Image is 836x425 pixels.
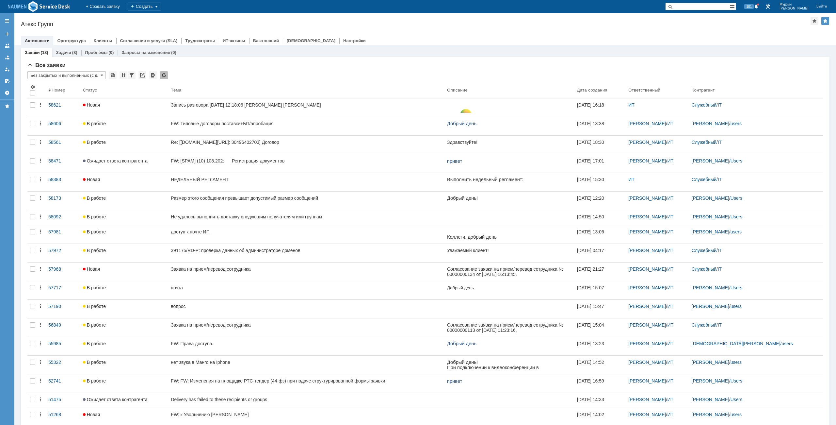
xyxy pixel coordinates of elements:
a: Re: [[DOMAIN_NAME][URL]: 30496402703] Договор [168,136,444,154]
a: В работе [80,374,169,393]
div: 51268 [48,412,78,417]
a: Создать заявку [2,29,12,39]
span: Мурзин [780,3,809,7]
th: Ответственный [626,82,689,98]
a: [PERSON_NAME] [692,412,729,417]
a: IT [718,266,722,272]
a: 58621 [46,98,80,117]
a: FW: Типовые договоры поставки+БП/апробация [168,117,444,135]
a: [PERSON_NAME] [692,397,729,402]
a: В работе [80,356,169,374]
a: ИТ [628,102,635,108]
div: Изменить домашнюю страницу [821,17,829,25]
a: Ожидает ответа контрагента [80,154,169,173]
a: FW: [SPAM] (10) 108.202: Регистрация документов [168,154,444,173]
a: [PERSON_NAME] [628,285,666,290]
a: Служебный [692,248,716,253]
div: Сохранить вид [109,71,117,79]
a: Users [731,214,743,219]
span: Ожидает ответа контрагента [83,397,148,402]
span: Ios [97,21,104,26]
a: Перейти в интерфейс администратора [764,3,772,10]
a: Трудозатраты [185,38,215,43]
th: Статус [80,82,169,98]
div: 57190 [48,304,78,309]
a: [DOMAIN_NAME] [41,54,83,60]
a: [PERSON_NAME] [628,248,666,253]
a: [PERSON_NAME] [628,322,666,328]
a: Активности [25,38,49,43]
span: - Базы устарели. Срок действия лицензии истек или скоро истечет [10,36,166,42]
a: [EMAIL_ADDRESS][DOMAIN_NAME] [3,294,84,299]
a: [DATE] 15:30 [574,173,626,191]
span: - Не включена защита. Уровень постоянной защиты отличается от уровня, установленного администратором [10,57,184,68]
a: Размер этого сообщения превышает допустимый размер сообщений [168,192,444,210]
a: Проблемы [85,50,108,55]
a: [PERSON_NAME] [692,195,729,201]
a: В работе [80,117,169,135]
a: В работе [80,210,169,225]
a: [DATE] 04:17 [574,244,626,262]
a: 57717 [46,281,80,299]
a: IT [718,102,722,108]
span: В работе [83,229,106,234]
div: 58092 [48,214,78,219]
a: users [731,412,742,417]
a: [EMAIL_ADDRESS][DOMAIN_NAME] [3,279,84,284]
a: 391175/RD-P: проверка данных об администраторе доменов [168,244,444,262]
a: 56849 [46,318,80,337]
div: [DATE] 14:33 [577,397,604,402]
div: FW: Права доступа. [171,341,442,346]
span: Z:\Отдел продаж\Ценообразование [17,31,96,37]
div: (18) [40,50,48,55]
a: Запись разговора [DATE] 12:18:06 [PERSON_NAME] [PERSON_NAME] [168,98,444,117]
a: ИТ [667,229,673,234]
th: Контрагент [689,82,823,98]
a: [EMAIL_ADDRESS][DOMAIN_NAME] [3,252,84,258]
a: [DATE] 14:50 [574,210,626,225]
a: Новая [80,98,169,117]
th: Номер [46,82,80,98]
a: [PERSON_NAME] [692,121,729,126]
div: 58606 [48,121,78,126]
span: . [37,58,38,63]
a: [PERSON_NAME] [692,214,729,219]
div: 58173 [48,195,78,201]
a: users [731,360,742,365]
a: [DATE] 14:33 [574,393,626,408]
a: Не удалось выполнить доставку следующим получателям или группам [168,210,444,225]
a: 58173 [46,192,80,210]
span: - Не включена защита. Не запущена программа защиты. Уровень постоянной защиты отличается от уровн... [10,44,183,54]
span: В работе [83,341,106,346]
span: Новая [83,177,100,182]
div: вопрос [171,304,442,309]
a: [PERSON_NAME] [692,360,729,365]
div: 57981 [48,229,78,234]
a: 51475 [46,393,80,408]
div: 57968 [48,266,78,272]
a: [DATE] 17:01 [574,154,626,173]
a: [DATE] 18:30 [574,136,626,154]
div: [DATE] 15:04 [577,322,604,328]
div: 51475 [48,397,78,402]
div: Экспорт списка [149,71,157,79]
div: Заявка на прием/перевод сотрудника [171,266,442,272]
div: [DATE] 21:27 [577,266,604,272]
div: доступ к почте ИП [171,229,442,234]
div: Заявка на прием/перевод сотрудника [171,322,442,328]
span: 101 [744,4,754,9]
a: ИТ [667,304,673,309]
a: 58561 [46,136,80,154]
a: [PERSON_NAME] [692,229,729,234]
div: Фильтрация... [128,71,136,79]
a: [PERSON_NAME] [628,195,666,201]
a: Заявка на прием/перевод сотрудника [168,263,444,281]
b: [PERSON_NAME] [70,21,106,26]
a: НЕДЕЛЬНЫЙ РЕГЛАМЕНТ [168,173,444,191]
a: Новая [80,173,169,191]
a: ИТ [667,248,673,253]
div: [DATE] 13:06 [577,229,604,234]
div: Запись разговора [DATE] 12:18:06 [PERSON_NAME] [PERSON_NAME] [171,102,442,108]
span: В работе [83,121,106,126]
div: Размер этого сообщения превышает допустимый размер сообщений [171,195,442,201]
